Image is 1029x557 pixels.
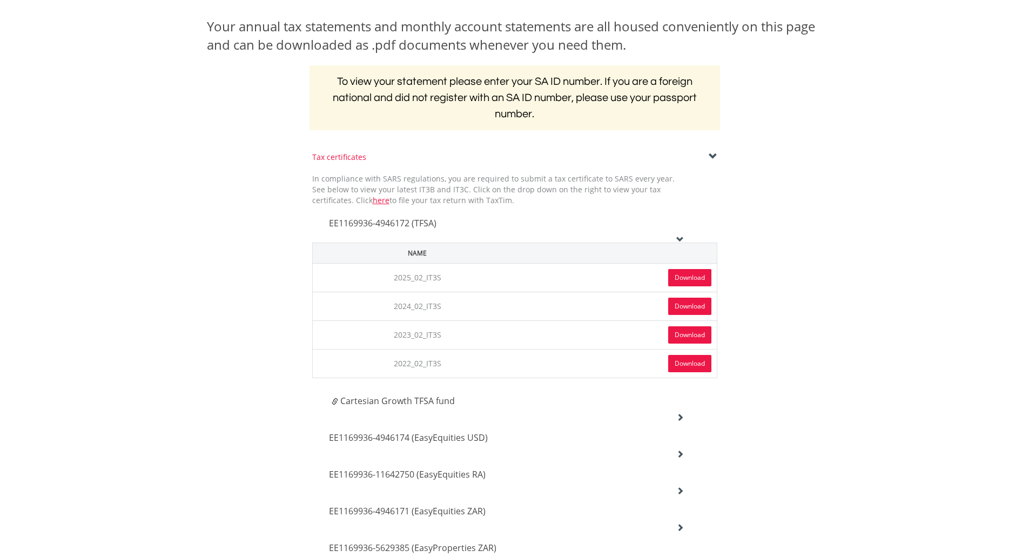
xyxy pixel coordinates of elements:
h2: To view your statement please enter your SA ID number. If you are a foreign national and did not ... [310,65,720,130]
span: EE1169936-5629385 (EasyProperties ZAR) [329,542,496,554]
span: Click to file your tax return with TaxTim. [356,195,514,205]
div: Your annual tax statements and monthly account statements are all housed conveniently on this pag... [207,17,823,55]
a: Download [668,298,711,315]
td: 2024_02_IT3S [312,292,522,320]
td: 2023_02_IT3S [312,320,522,349]
span: EE1169936-4946172 (TFSA) [329,217,436,229]
td: 2022_02_IT3S [312,349,522,378]
span: EE1169936-4946174 (EasyEquities USD) [329,432,488,444]
a: here [373,195,389,205]
div: Tax certificates [312,152,717,163]
span: EE1169936-4946171 (EasyEquities ZAR) [329,505,486,517]
span: EE1169936-11642750 (EasyEquities RA) [329,468,486,480]
td: 2025_02_IT3S [312,263,522,292]
a: Download [668,269,711,286]
a: Download [668,355,711,372]
a: Download [668,326,711,344]
span: Cartesian Growth TFSA fund [340,395,455,407]
span: In compliance with SARS regulations, you are required to submit a tax certificate to SARS every y... [312,173,675,205]
th: Name [312,243,522,263]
